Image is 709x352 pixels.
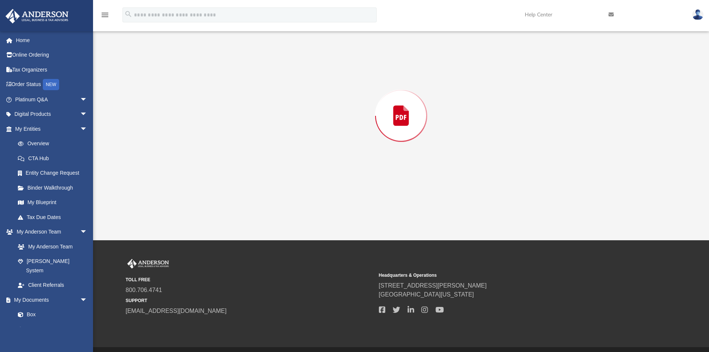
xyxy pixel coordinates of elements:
span: arrow_drop_down [80,292,95,308]
div: NEW [43,79,59,90]
a: My Anderson Teamarrow_drop_down [5,225,95,240]
a: Platinum Q&Aarrow_drop_down [5,92,99,107]
i: menu [100,10,109,19]
span: arrow_drop_down [80,225,95,240]
i: search [124,10,132,18]
a: My Anderson Team [10,239,91,254]
a: Tax Organizers [5,62,99,77]
a: My Entitiesarrow_drop_down [5,121,99,136]
a: menu [100,14,109,19]
a: Binder Walkthrough [10,180,99,195]
span: arrow_drop_down [80,92,95,107]
a: Client Referrals [10,278,95,293]
a: Meeting Minutes [10,322,95,337]
img: Anderson Advisors Platinum Portal [3,9,71,23]
a: My Documentsarrow_drop_down [5,292,95,307]
a: [GEOGRAPHIC_DATA][US_STATE] [379,291,474,298]
a: Home [5,33,99,48]
img: Anderson Advisors Platinum Portal [126,259,170,269]
a: Box [10,307,91,322]
img: User Pic [692,9,703,20]
a: Online Ordering [5,48,99,63]
a: [PERSON_NAME] System [10,254,95,278]
a: Entity Change Request [10,166,99,181]
a: Order StatusNEW [5,77,99,92]
a: [EMAIL_ADDRESS][DOMAIN_NAME] [126,308,227,314]
a: Tax Due Dates [10,210,99,225]
small: TOLL FREE [126,276,374,283]
a: My Blueprint [10,195,95,210]
small: Headquarters & Operations [379,272,627,279]
small: SUPPORT [126,297,374,304]
a: [STREET_ADDRESS][PERSON_NAME] [379,282,487,289]
a: 800.706.4741 [126,287,162,293]
span: arrow_drop_down [80,107,95,122]
span: arrow_drop_down [80,121,95,137]
a: Overview [10,136,99,151]
a: Digital Productsarrow_drop_down [5,107,99,122]
a: CTA Hub [10,151,99,166]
